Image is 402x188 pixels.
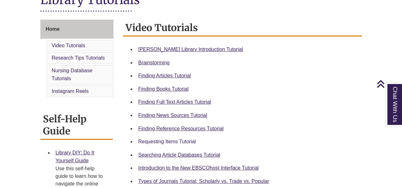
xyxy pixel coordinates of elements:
[40,20,114,39] a: Home
[138,165,259,171] a: Introduction to the New EBSCOhost Interface Tutorial
[52,68,92,81] a: Nursing Database Tutorials
[138,126,224,131] a: Finding Reference Resources Tutorial
[46,26,60,32] span: Home
[138,99,211,105] a: Finding Full Text Articles Tutorial
[138,86,188,92] a: Finding Books Tutorial
[138,60,170,65] a: Brainstorming
[138,73,191,78] a: Finding Articles Tutorial
[52,88,89,94] a: Instagram Reels
[56,150,94,164] a: Library DIY: Do It Yourself Guide
[123,20,362,36] h2: Video Tutorials
[138,139,196,144] a: Requesting Items Tutorial
[52,55,105,61] a: Research Tips Tutorials
[138,178,269,184] a: Types of Journals Tutorial: Scholarly vs. Trade vs. Popular
[138,113,207,118] a: Finding News Sources Tutorial
[377,80,400,88] a: Back to Top
[40,20,114,98] div: Guide Page Menu
[138,152,220,158] a: Searching Article Databases Tutorial
[40,111,113,140] h2: Self-Help Guide
[52,43,85,48] a: Video Tutorials
[138,47,243,52] a: [PERSON_NAME] Library Introduction Tutorial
